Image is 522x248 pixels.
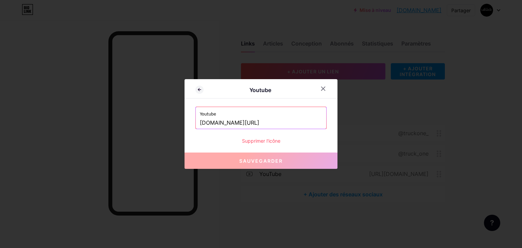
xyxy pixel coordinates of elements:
[249,87,271,93] font: Youtube
[239,158,283,164] font: Sauvegarder
[200,117,322,129] input: https://youtube.com/channel/channelurl
[200,112,216,117] font: Youtube
[242,138,280,144] font: Supprimer l'icône
[185,153,337,169] button: Sauvegarder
